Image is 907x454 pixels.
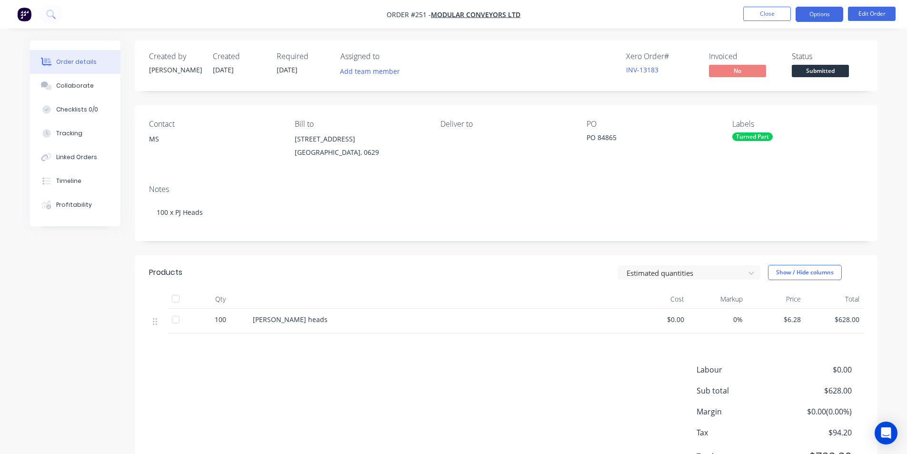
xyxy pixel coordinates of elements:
button: Show / Hide columns [768,265,842,280]
div: 100 x PJ Heads [149,198,863,227]
div: Open Intercom Messenger [875,422,897,444]
div: Deliver to [440,120,571,129]
div: [PERSON_NAME] [149,65,201,75]
button: Add team member [335,65,405,78]
button: Profitability [30,193,120,217]
span: $628.00 [781,385,851,396]
span: Submitted [792,65,849,77]
div: Notes [149,185,863,194]
button: Timeline [30,169,120,193]
button: Edit Order [848,7,896,21]
div: Qty [192,290,249,309]
div: Products [149,267,182,278]
div: Xero Order # [626,52,698,61]
div: Tracking [56,129,82,138]
span: $6.28 [750,314,801,324]
span: $94.20 [781,427,851,438]
div: Price [747,290,805,309]
div: Assigned to [340,52,436,61]
span: Labour [697,364,781,375]
div: Linked Orders [56,153,97,161]
span: $0.00 [634,314,685,324]
div: Contact [149,120,279,129]
div: [STREET_ADDRESS][GEOGRAPHIC_DATA], 0629 [295,132,425,163]
div: Created [213,52,265,61]
button: Submitted [792,65,849,79]
span: [PERSON_NAME] heads [253,315,328,324]
button: Collaborate [30,74,120,98]
div: Required [277,52,329,61]
img: Factory [17,7,31,21]
div: Total [805,290,863,309]
span: No [709,65,766,77]
div: Checklists 0/0 [56,105,98,114]
div: MS [149,132,279,163]
span: Sub total [697,385,781,396]
div: Order details [56,58,97,66]
div: MS [149,132,279,146]
button: Options [796,7,843,22]
div: PO 84865 [587,132,706,146]
div: Invoiced [709,52,780,61]
span: Tax [697,427,781,438]
button: Checklists 0/0 [30,98,120,121]
button: Close [743,7,791,21]
div: Labels [732,120,863,129]
div: Cost [630,290,688,309]
a: Modular Conveyors Ltd [431,10,520,19]
div: Created by [149,52,201,61]
div: PO [587,120,717,129]
span: $628.00 [808,314,859,324]
div: Bill to [295,120,425,129]
span: Order #251 - [387,10,431,19]
div: Timeline [56,177,81,185]
span: 0% [692,314,743,324]
a: INV-13183 [626,65,658,74]
span: $0.00 ( 0.00 %) [781,406,851,417]
button: Order details [30,50,120,74]
span: [DATE] [213,65,234,74]
span: [DATE] [277,65,298,74]
div: Markup [688,290,747,309]
button: Add team member [340,65,405,78]
span: Margin [697,406,781,417]
span: $0.00 [781,364,851,375]
div: Turned Part [732,132,773,141]
div: Status [792,52,863,61]
div: [GEOGRAPHIC_DATA], 0629 [295,146,425,159]
div: [STREET_ADDRESS] [295,132,425,146]
button: Tracking [30,121,120,145]
button: Linked Orders [30,145,120,169]
span: 100 [215,314,226,324]
div: Profitability [56,201,92,209]
div: Collaborate [56,81,94,90]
